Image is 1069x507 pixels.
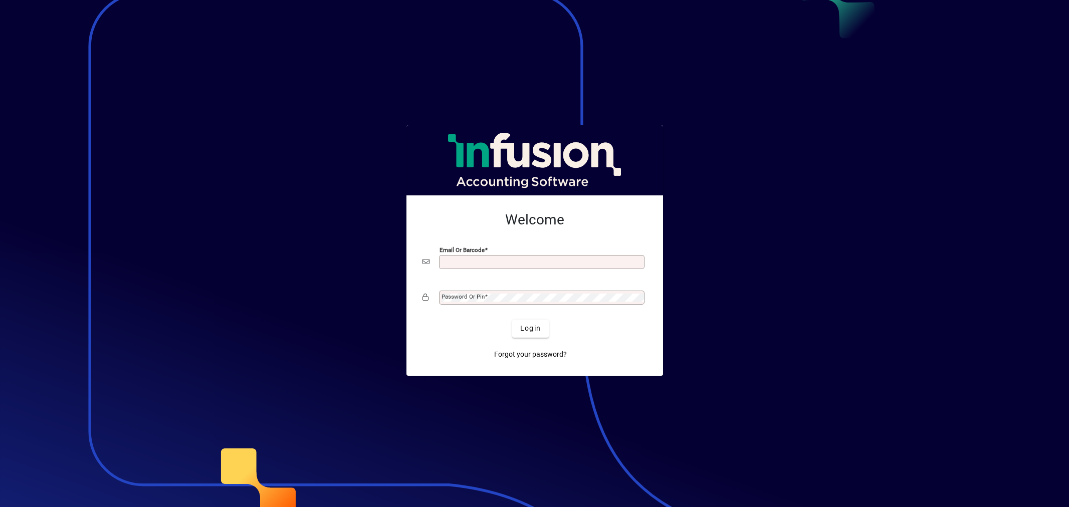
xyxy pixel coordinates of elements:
[440,246,485,253] mat-label: Email or Barcode
[520,323,541,334] span: Login
[422,211,647,228] h2: Welcome
[494,349,567,360] span: Forgot your password?
[490,346,571,364] a: Forgot your password?
[512,320,549,338] button: Login
[442,293,485,300] mat-label: Password or Pin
